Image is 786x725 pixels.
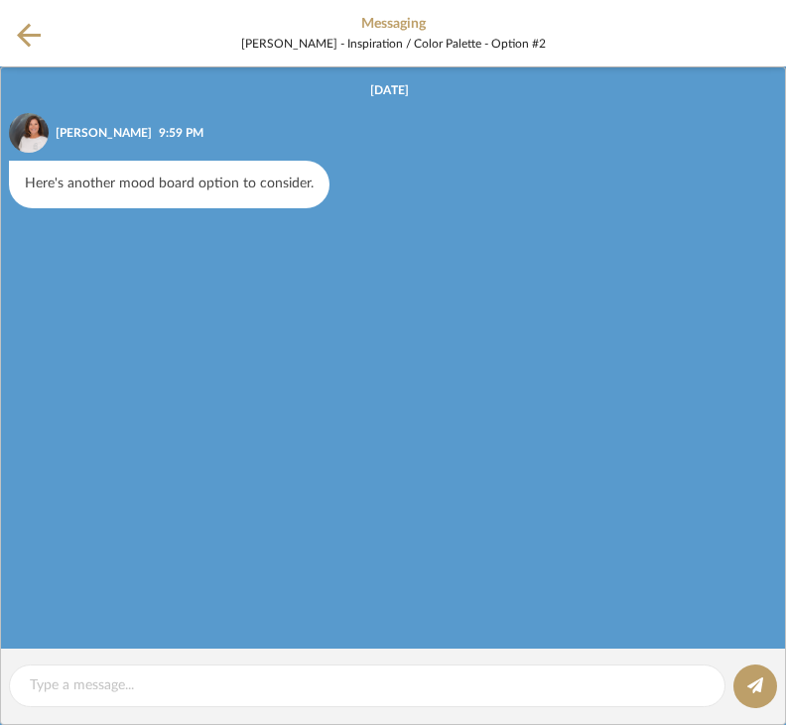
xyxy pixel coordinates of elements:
[361,16,426,33] span: Messaging
[9,161,329,208] div: Here's another mood board option to consider.
[241,37,546,51] span: [PERSON_NAME] - Inspiration / Color Palette - Option #2
[159,124,203,142] div: 9:59 PM
[370,83,409,97] div: [DATE]
[9,113,49,153] img: 469f4fe9-1b62-4cef-abec-f5031b2da093.png
[56,124,152,142] div: [PERSON_NAME]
